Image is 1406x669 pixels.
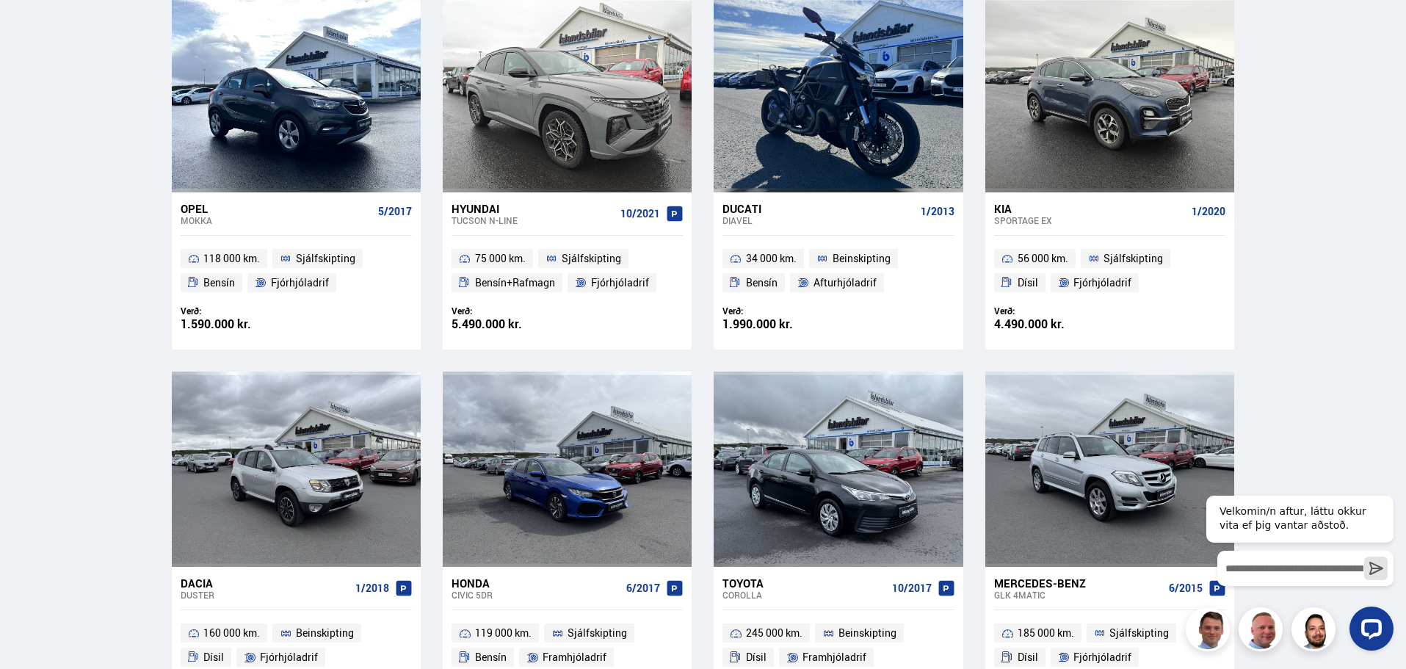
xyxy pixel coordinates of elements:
[714,192,963,350] a: Ducati Diavel 1/2013 34 000 km. Beinskipting Bensín Afturhjóladrif Verð: 1.990.000 kr.
[271,274,329,292] span: Fjórhjóladrif
[722,576,885,590] div: Toyota
[994,305,1110,317] div: Verð:
[203,648,224,666] span: Dísil
[181,590,349,600] div: Duster
[568,624,627,642] span: Sjálfskipting
[562,250,621,267] span: Sjálfskipting
[543,648,606,666] span: Framhjóladrif
[181,318,297,330] div: 1.590.000 kr.
[985,192,1234,350] a: Kia Sportage EX 1/2020 56 000 km. Sjálfskipting Dísil Fjórhjóladrif Verð: 4.490.000 kr.
[802,648,866,666] span: Framhjóladrif
[722,318,838,330] div: 1.990.000 kr.
[746,648,767,666] span: Dísil
[994,202,1186,215] div: Kia
[203,624,260,642] span: 160 000 km.
[813,274,877,292] span: Afturhjóladrif
[1018,648,1038,666] span: Dísil
[1018,274,1038,292] span: Dísil
[722,305,838,317] div: Verð:
[746,250,797,267] span: 34 000 km.
[591,274,649,292] span: Fjórhjóladrif
[994,318,1110,330] div: 4.490.000 kr.
[892,582,932,594] span: 10/2017
[452,215,615,225] div: Tucson N-LINE
[994,215,1186,225] div: Sportage EX
[921,206,954,217] span: 1/2013
[355,582,389,594] span: 1/2018
[1192,206,1225,217] span: 1/2020
[994,576,1163,590] div: Mercedes-Benz
[722,202,914,215] div: Ducati
[260,648,318,666] span: Fjórhjóladrif
[1073,648,1131,666] span: Fjórhjóladrif
[1104,250,1163,267] span: Sjálfskipting
[1188,610,1232,654] img: FbJEzSuNWCJXmdc-.webp
[296,624,354,642] span: Beinskipting
[626,582,660,594] span: 6/2017
[452,202,615,215] div: Hyundai
[203,250,260,267] span: 118 000 km.
[181,576,349,590] div: Dacia
[378,206,412,217] span: 5/2017
[838,624,896,642] span: Beinskipting
[833,250,891,267] span: Beinskipting
[620,208,660,220] span: 10/2021
[1018,250,1068,267] span: 56 000 km.
[1018,624,1074,642] span: 185 000 km.
[452,305,568,317] div: Verð:
[1195,469,1399,662] iframe: LiveChat chat widget
[1169,582,1203,594] span: 6/2015
[452,318,568,330] div: 5.490.000 kr.
[994,590,1163,600] div: GLK 4MATIC
[475,624,532,642] span: 119 000 km.
[475,250,526,267] span: 75 000 km.
[1073,274,1131,292] span: Fjórhjóladrif
[172,192,421,350] a: Opel Mokka 5/2017 118 000 km. Sjálfskipting Bensín Fjórhjóladrif Verð: 1.590.000 kr.
[722,590,885,600] div: Corolla
[181,215,372,225] div: Mokka
[746,624,802,642] span: 245 000 km.
[475,274,555,292] span: Bensín+Rafmagn
[203,274,235,292] span: Bensín
[1109,624,1169,642] span: Sjálfskipting
[296,250,355,267] span: Sjálfskipting
[722,215,914,225] div: Diavel
[746,274,778,292] span: Bensín
[475,648,507,666] span: Bensín
[181,305,297,317] div: Verð:
[181,202,372,215] div: Opel
[452,590,620,600] div: Civic 5DR
[443,192,692,350] a: Hyundai Tucson N-LINE 10/2021 75 000 km. Sjálfskipting Bensín+Rafmagn Fjórhjóladrif Verð: 5.490.0...
[452,576,620,590] div: Honda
